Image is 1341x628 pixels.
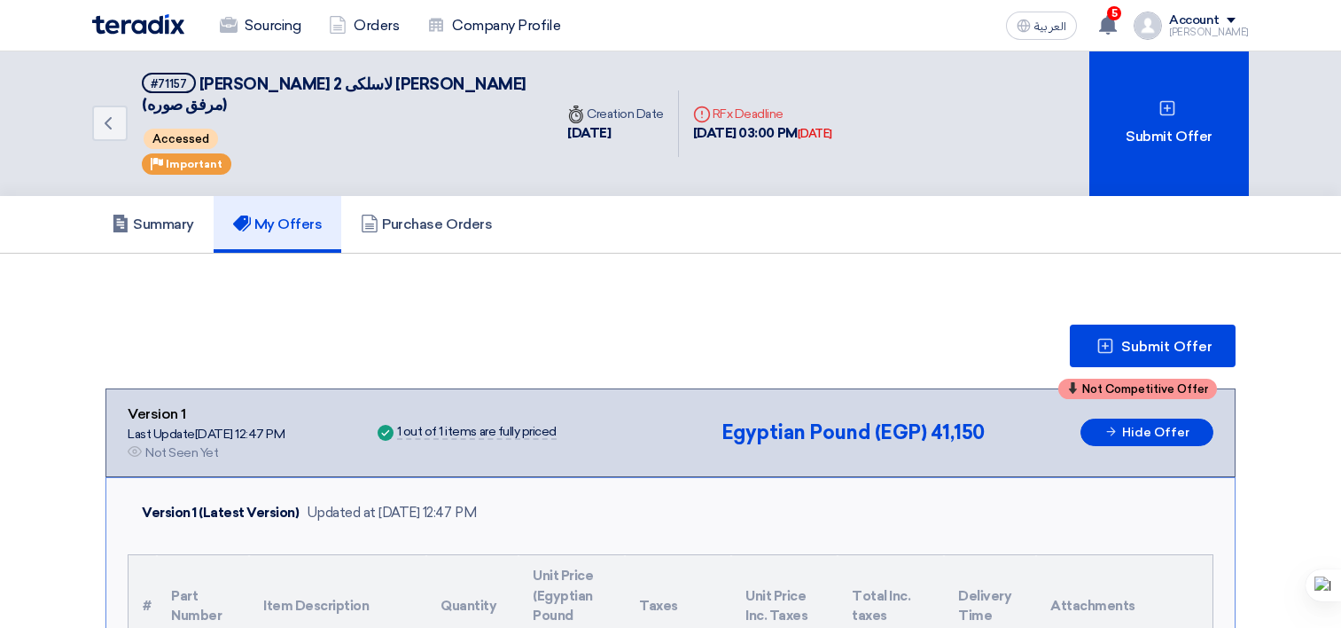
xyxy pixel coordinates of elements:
[693,123,832,144] div: [DATE] 03:00 PM
[151,78,187,90] div: #71157
[693,105,832,123] div: RFx Deadline
[214,196,342,253] a: My Offers
[567,105,664,123] div: Creation Date
[798,125,832,143] div: [DATE]
[1169,13,1220,28] div: Account
[92,196,214,253] a: Summary
[1082,383,1208,395] span: Not Competitive Offer
[112,216,194,233] h5: Summary
[128,404,285,425] div: Version 1
[145,444,218,462] div: Not Seen Yet
[144,129,218,149] span: Accessed
[1034,20,1066,33] span: العربية
[1134,12,1162,40] img: profile_test.png
[166,158,222,170] span: Important
[92,14,184,35] img: Teradix logo
[128,425,285,444] div: Last Update [DATE] 12:47 PM
[1121,340,1212,354] span: Submit Offer
[1080,419,1213,446] button: Hide Offer
[307,503,477,523] div: Updated at [DATE] 12:47 PM
[567,123,664,144] div: [DATE]
[233,216,323,233] h5: My Offers
[1006,12,1077,40] button: العربية
[1107,6,1121,20] span: 5
[413,6,574,45] a: Company Profile
[142,73,532,116] h5: توريد مايكروفون لاسلكى 2 هاند ماركو شور (مرفق صوره)
[1089,51,1249,196] div: Submit Offer
[1169,27,1249,37] div: [PERSON_NAME]
[361,216,492,233] h5: Purchase Orders
[206,6,315,45] a: Sourcing
[315,6,413,45] a: Orders
[1070,325,1236,367] button: Submit Offer
[721,420,926,444] span: Egyptian Pound (EGP)
[142,503,300,523] div: Version 1 (Latest Version)
[397,426,557,440] div: 1 out of 1 items are fully priced
[931,420,985,444] span: 41,150
[341,196,511,253] a: Purchase Orders
[142,75,526,114] span: [PERSON_NAME] لاسلكى 2 [PERSON_NAME] (مرفق صوره)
